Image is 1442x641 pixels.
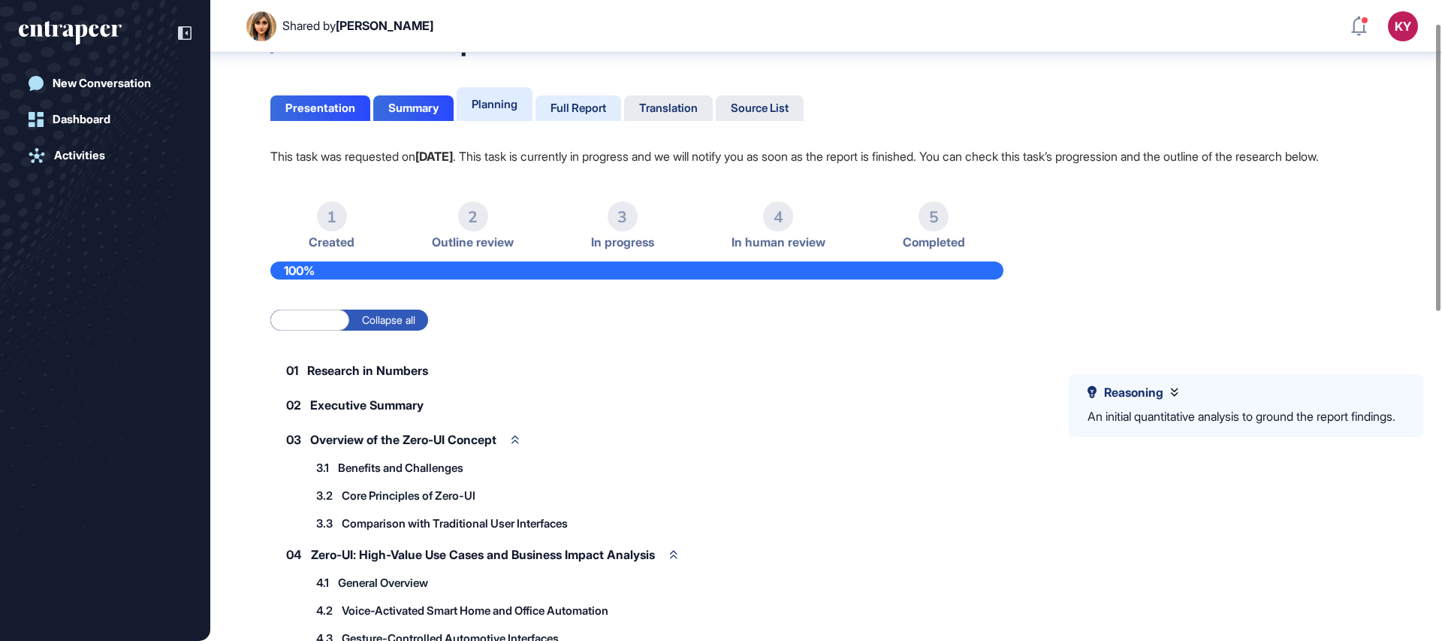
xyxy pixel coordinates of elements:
img: User Image [246,11,276,41]
span: Core Principles of Zero-UI [342,490,475,501]
span: Comparison with Traditional User Interfaces [342,518,568,529]
div: Summary [388,101,439,115]
span: 3.1 [316,462,329,473]
span: Research in Numbers [307,364,428,376]
div: Full Report [551,101,606,115]
span: 01 [286,364,298,376]
span: Voice-Activated Smart Home and Office Automation [342,605,608,616]
div: Planning [472,97,517,111]
div: New Conversation [53,77,151,90]
span: 4.1 [316,577,329,588]
button: KY [1388,11,1418,41]
span: [PERSON_NAME] [336,18,433,33]
span: Outline review [432,235,514,249]
span: Zero-UI: High-Value Use Cases and Business Impact Analysis [311,549,655,561]
div: An initial quantitative analysis to ground the report findings. [1088,407,1395,427]
div: Research Report: Zero-UI [270,23,795,53]
div: 1 [317,201,347,231]
a: Dashboard [19,104,192,135]
span: In progress [591,235,654,249]
a: Activities [19,141,192,171]
a: New Conversation [19,68,192,98]
span: Created [309,235,354,249]
span: Executive Summary [310,399,424,411]
p: This task was requested on . This task is currently in progress and we will notify you as soon as... [270,147,1382,166]
span: Completed [903,235,965,249]
div: entrapeer-logo [19,21,122,45]
span: Overview of the Zero-UI Concept [310,434,496,446]
div: 3 [608,201,638,231]
span: 4.2 [316,605,333,616]
span: 03 [286,434,301,446]
span: In human review [732,235,825,249]
span: 3.2 [316,490,333,501]
strong: [DATE] [415,149,453,164]
div: Dashboard [53,113,110,126]
div: Presentation [285,101,355,115]
span: Reasoning [1104,386,1163,400]
div: 5 [919,201,949,231]
div: Shared by [282,19,433,33]
div: 100% [270,262,1003,280]
span: Benefits and Challenges [338,462,463,473]
div: Source List [731,101,789,115]
div: 4 [763,201,793,231]
span: 3.3 [316,518,333,529]
span: General Overview [338,577,428,588]
div: Activities [54,149,105,162]
div: Translation [639,101,698,115]
div: 2 [458,201,488,231]
label: Collapse all [349,310,428,331]
label: Expand all [270,310,349,331]
span: 04 [286,549,302,561]
span: 02 [286,399,301,411]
